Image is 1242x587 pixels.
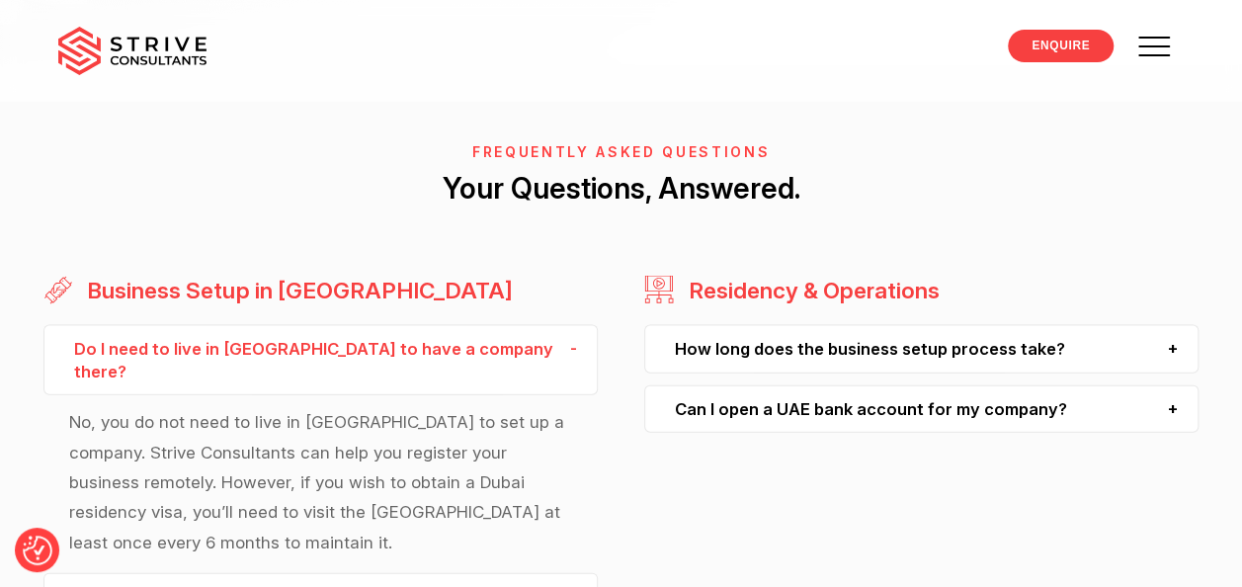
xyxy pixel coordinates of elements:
h3: Business Setup in [GEOGRAPHIC_DATA] [77,276,512,306]
a: ENQUIRE [1008,30,1114,62]
h3: Residency & Operations [678,276,939,306]
img: Revisit consent button [23,536,52,565]
p: No, you do not need to live in [GEOGRAPHIC_DATA] to set up a company. Strive Consultants can help... [69,407,572,556]
img: main-logo.svg [58,27,207,76]
div: Can I open a UAE bank account for my company? [644,385,1199,434]
button: Consent Preferences [23,536,52,565]
div: How long does the business setup process take? [644,325,1199,374]
div: Do I need to live in [GEOGRAPHIC_DATA] to have a company there? [43,325,598,395]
